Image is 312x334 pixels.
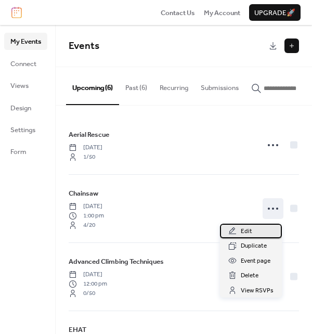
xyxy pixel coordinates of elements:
span: Contact Us [161,8,195,18]
span: Upgrade 🚀 [254,8,295,18]
button: Submissions [194,67,245,104]
span: 4 / 20 [83,221,95,230]
span: My Account [204,8,240,18]
a: Views [4,77,47,94]
span: Form [10,147,27,157]
a: Chainsaw [69,188,98,199]
a: Advanced Climbing Techniques [69,256,164,267]
button: Upcoming (6) [66,67,119,105]
a: Settings [4,121,47,138]
span: Event page [241,256,270,266]
span: View RSVPs [241,286,274,296]
a: Connect [4,55,47,72]
span: Settings [10,125,35,135]
span: [DATE] [69,270,107,279]
a: Form [4,143,47,160]
span: [DATE] [69,143,102,152]
span: Views [10,81,29,91]
a: My Account [204,7,240,18]
button: Upgrade🚀 [249,4,301,21]
span: 1:00 pm [69,211,104,221]
span: My Events [10,36,41,47]
span: Duplicate [241,241,267,251]
a: Design [4,99,47,116]
span: Connect [10,59,36,69]
span: Edit [241,226,252,237]
a: My Events [4,33,47,49]
button: Recurring [153,67,194,104]
img: logo [11,7,22,18]
a: Contact Us [161,7,195,18]
span: 1 / 50 [83,152,95,162]
span: [DATE] [69,202,104,211]
span: Events [69,36,99,56]
a: Aerial Rescue [69,129,109,140]
span: Design [10,103,31,113]
span: 12:00 pm [69,279,107,289]
span: Delete [241,271,258,281]
span: 0 / 50 [83,289,95,298]
button: Past (6) [119,67,153,104]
